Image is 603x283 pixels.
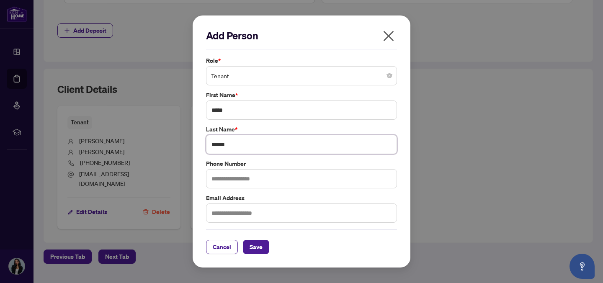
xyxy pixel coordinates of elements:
h2: Add Person [206,29,397,42]
span: close [382,29,395,43]
span: close-circle [387,73,392,78]
button: Save [243,240,269,254]
label: Phone Number [206,159,397,168]
span: Save [250,240,263,254]
span: Tenant [211,68,392,84]
label: Last Name [206,125,397,134]
span: Cancel [213,240,231,254]
label: First Name [206,90,397,100]
label: Role [206,56,397,65]
label: Email Address [206,193,397,203]
button: Cancel [206,240,238,254]
button: Open asap [569,254,595,279]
